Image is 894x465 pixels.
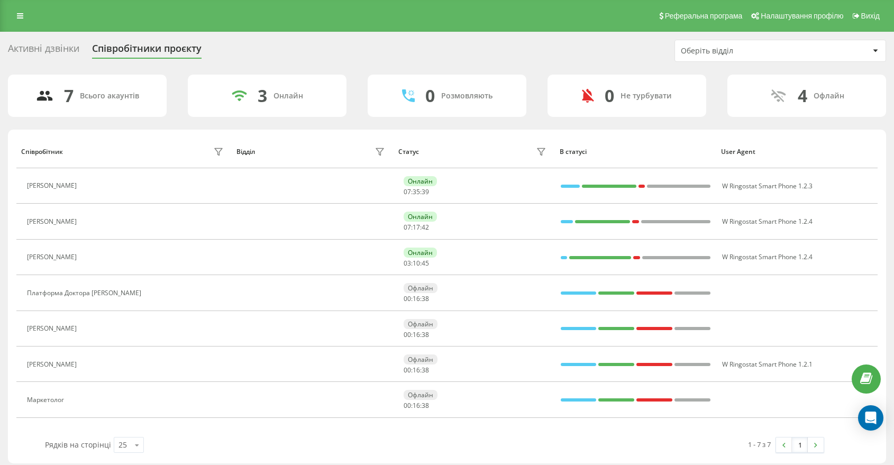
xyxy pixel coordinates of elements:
div: Активні дзвінки [8,43,79,59]
span: 00 [404,366,411,375]
div: : : [404,331,429,339]
span: 03 [404,259,411,268]
div: : : [404,188,429,196]
span: 39 [422,187,429,196]
span: Вихід [861,12,880,20]
div: Всього акаунтів [80,92,139,101]
div: Співробітник [21,148,63,156]
div: [PERSON_NAME] [27,325,79,332]
div: Платформа Доктора [PERSON_NAME] [27,289,144,297]
div: Не турбувати [621,92,672,101]
div: : : [404,367,429,374]
div: Статус [398,148,419,156]
div: Офлайн [404,354,437,364]
div: В статусі [560,148,711,156]
div: 3 [258,86,267,106]
span: 00 [404,401,411,410]
span: 35 [413,187,420,196]
div: Маркетолог [27,396,67,404]
span: 00 [404,330,411,339]
span: 38 [422,330,429,339]
div: 7 [64,86,74,106]
a: 1 [792,437,808,452]
span: 45 [422,259,429,268]
span: 07 [404,223,411,232]
div: : : [404,295,429,303]
span: 17 [413,223,420,232]
div: Відділ [236,148,255,156]
div: 25 [118,440,127,450]
span: W Ringostat Smart Phone 1.2.1 [722,360,813,369]
div: : : [404,224,429,231]
div: Співробітники проєкту [92,43,202,59]
div: : : [404,402,429,409]
span: 07 [404,187,411,196]
div: User Agent [721,148,872,156]
div: Офлайн [404,390,437,400]
div: Онлайн [404,248,437,258]
div: 1 - 7 з 7 [748,439,771,450]
div: Онлайн [404,212,437,222]
span: 16 [413,366,420,375]
div: [PERSON_NAME] [27,253,79,261]
span: Реферальна програма [665,12,743,20]
div: : : [404,260,429,267]
span: Рядків на сторінці [45,440,111,450]
span: 16 [413,401,420,410]
span: 00 [404,294,411,303]
span: 38 [422,294,429,303]
span: 10 [413,259,420,268]
span: W Ringostat Smart Phone 1.2.4 [722,217,813,226]
span: Налаштування профілю [761,12,843,20]
div: Офлайн [404,319,437,329]
div: Офлайн [814,92,844,101]
div: Онлайн [273,92,303,101]
div: 4 [798,86,807,106]
div: Онлайн [404,176,437,186]
span: W Ringostat Smart Phone 1.2.3 [722,181,813,190]
div: [PERSON_NAME] [27,361,79,368]
span: 16 [413,330,420,339]
div: 0 [605,86,614,106]
span: 16 [413,294,420,303]
span: W Ringostat Smart Phone 1.2.4 [722,252,813,261]
div: Open Intercom Messenger [858,405,883,431]
div: Розмовляють [441,92,492,101]
span: 38 [422,401,429,410]
div: [PERSON_NAME] [27,182,79,189]
div: Офлайн [404,283,437,293]
div: 0 [425,86,435,106]
div: [PERSON_NAME] [27,218,79,225]
span: 38 [422,366,429,375]
span: 42 [422,223,429,232]
div: Оберіть відділ [681,47,807,56]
